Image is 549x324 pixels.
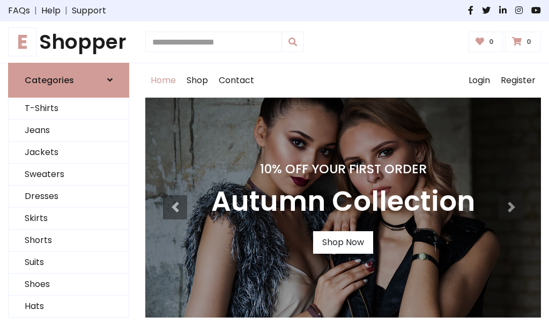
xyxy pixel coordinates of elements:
[25,75,74,85] h6: Categories
[72,4,106,17] a: Support
[9,164,129,186] a: Sweaters
[9,98,129,120] a: T-Shirts
[8,30,129,54] a: EShopper
[9,142,129,164] a: Jackets
[9,230,129,252] a: Shorts
[9,296,129,318] a: Hats
[505,32,541,52] a: 0
[9,120,129,142] a: Jeans
[211,161,475,176] h4: 10% Off Your First Order
[9,252,129,274] a: Suits
[211,185,475,218] h3: Autumn Collection
[524,37,534,47] span: 0
[9,186,129,208] a: Dresses
[486,37,496,47] span: 0
[145,63,181,98] a: Home
[9,274,129,296] a: Shoes
[61,4,72,17] span: |
[313,231,373,254] a: Shop Now
[9,208,129,230] a: Skirts
[181,63,213,98] a: Shop
[213,63,259,98] a: Contact
[8,4,30,17] a: FAQs
[8,30,129,54] h1: Shopper
[469,32,503,52] a: 0
[8,63,129,98] a: Categories
[41,4,61,17] a: Help
[8,27,37,56] span: E
[495,63,541,98] a: Register
[30,4,41,17] span: |
[463,63,495,98] a: Login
